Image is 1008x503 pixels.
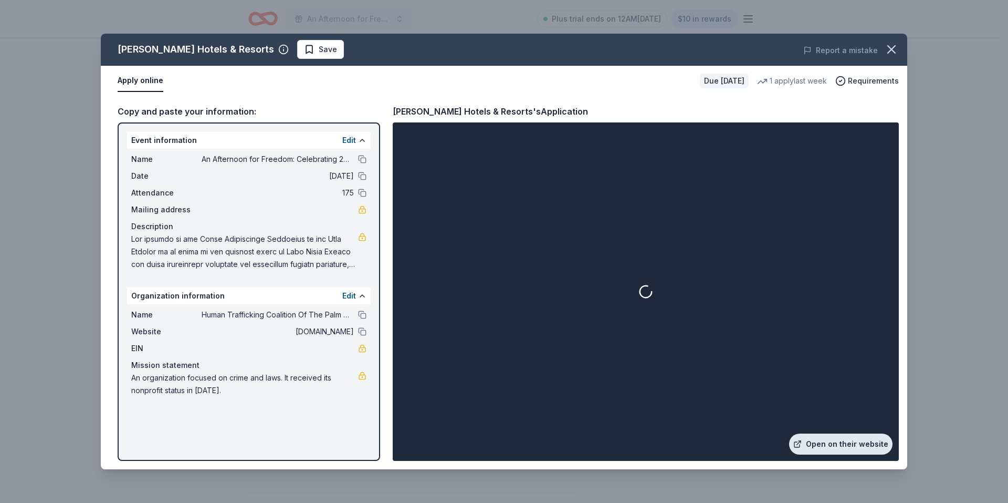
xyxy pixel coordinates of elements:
span: Mailing address [131,203,202,216]
div: Organization information [127,288,371,304]
div: Description [131,220,366,233]
div: Due [DATE] [700,74,749,88]
span: Attendance [131,187,202,199]
button: Save [297,40,344,59]
button: Report a mistake [803,44,878,57]
span: An organization focused on crime and laws. It received its nonprofit status in [DATE]. [131,372,358,397]
div: 1 apply last week [757,75,827,87]
div: Mission statement [131,359,366,372]
a: Open on their website [789,434,892,455]
span: [DATE] [202,170,354,182]
span: [DOMAIN_NAME] [202,325,354,338]
span: Website [131,325,202,338]
span: An Afternoon for Freedom: Celebrating 20 years of Impact [202,153,354,166]
button: Edit [342,134,356,147]
span: Human Trafficking Coalition Of The Palm Beaches Inc [202,309,354,321]
span: Date [131,170,202,182]
button: Edit [342,290,356,302]
span: EIN [131,342,202,355]
span: 175 [202,187,354,199]
button: Requirements [835,75,899,87]
span: Name [131,309,202,321]
span: Requirements [848,75,899,87]
span: Save [319,43,337,56]
div: [PERSON_NAME] Hotels & Resorts [118,41,274,58]
div: [PERSON_NAME] Hotels & Resorts's Application [393,105,588,118]
span: Name [131,153,202,166]
button: Apply online [118,70,163,92]
div: Copy and paste your information: [118,105,380,118]
span: Lor ipsumdo si ame Conse Adipiscinge Seddoeius te inc Utla Etdolor ma al enima mi ven quisnost ex... [131,233,358,271]
div: Event information [127,132,371,149]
